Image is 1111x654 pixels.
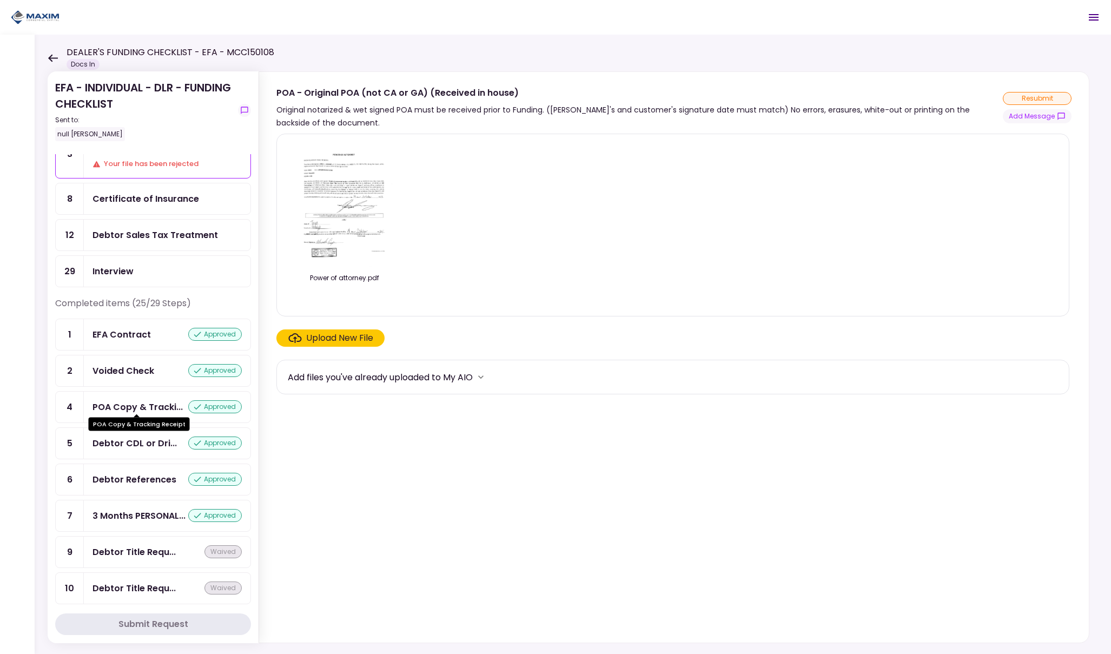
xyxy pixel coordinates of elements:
a: 6Debtor Referencesapproved [55,464,251,496]
div: Power of attorney.pdf [288,273,401,283]
span: Click here to upload the required document [276,329,385,347]
div: approved [188,400,242,413]
div: approved [188,473,242,486]
div: Original notarized & wet signed POA must be received prior to Funding. ([PERSON_NAME]'s and custo... [276,103,1003,129]
div: 5 [56,428,84,459]
div: Voided Check [92,364,154,378]
a: 9Debtor Title Requirements - Other Requirementswaived [55,536,251,568]
div: POA - Original POA (not CA or GA) (Received in house)Original notarized & wet signed POA must be ... [259,71,1089,643]
a: 8Certificate of Insurance [55,183,251,215]
div: 2 [56,355,84,386]
button: Open menu [1081,4,1107,30]
div: approved [188,509,242,522]
div: Upload New File [306,332,373,345]
div: POA Copy & Tracking Receipt [92,400,183,414]
div: Interview [92,265,134,278]
div: 9 [56,537,84,567]
div: approved [188,328,242,341]
div: null [PERSON_NAME] [55,127,125,141]
div: approved [188,364,242,377]
div: 12 [56,220,84,250]
a: 4POA Copy & Tracking Receiptapproved [55,391,251,423]
div: 3 [56,130,84,178]
a: 29Interview [55,255,251,287]
div: EFA Contract [92,328,151,341]
h1: DEALER'S FUNDING CHECKLIST - EFA - MCC150108 [67,46,274,59]
div: Your file has been rejected [92,158,242,169]
div: Debtor References [92,473,176,486]
a: 5Debtor CDL or Driver Licenseapproved [55,427,251,459]
a: 73 Months PERSONAL Bank Statementsapproved [55,500,251,532]
div: Docs In [67,59,100,70]
div: Certificate of Insurance [92,192,199,206]
div: Sent to: [55,115,234,125]
div: 4 [56,392,84,422]
div: 6 [56,464,84,495]
div: 8 [56,183,84,214]
div: Completed items (25/29 Steps) [55,297,251,319]
div: POA - Original POA (not CA or GA) (Received in house) [276,86,1003,100]
button: Submit Request [55,613,251,635]
div: waived [204,545,242,558]
img: Partner icon [11,9,59,25]
a: 2Voided Checkapproved [55,355,251,387]
a: 12Debtor Sales Tax Treatment [55,219,251,251]
div: approved [188,437,242,450]
a: 10Debtor Title Requirements - Proof of IRP or Exemptionwaived [55,572,251,604]
div: Submit Request [118,618,188,631]
div: Debtor Sales Tax Treatment [92,228,218,242]
div: 3 Months PERSONAL Bank Statements [92,509,186,523]
div: Add files you've already uploaded to My AIO [288,371,473,384]
div: 29 [56,256,84,287]
button: show-messages [1003,109,1072,123]
div: 1 [56,319,84,350]
div: Debtor Title Requirements - Other Requirements [92,545,176,559]
div: resubmit [1003,92,1072,105]
div: Debtor Title Requirements - Proof of IRP or Exemption [92,582,176,595]
a: 3POA - Original POA (not CA or GA) (Received in house)resubmitYour file has been rejected [55,129,251,179]
div: Debtor CDL or Driver License [92,437,177,450]
div: 10 [56,573,84,604]
button: more [473,369,489,385]
button: show-messages [238,104,251,117]
div: waived [204,582,242,594]
a: 1EFA Contractapproved [55,319,251,351]
div: EFA - INDIVIDUAL - DLR - FUNDING CHECKLIST [55,80,234,141]
div: 7 [56,500,84,531]
div: POA Copy & Tracking Receipt [89,418,190,431]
